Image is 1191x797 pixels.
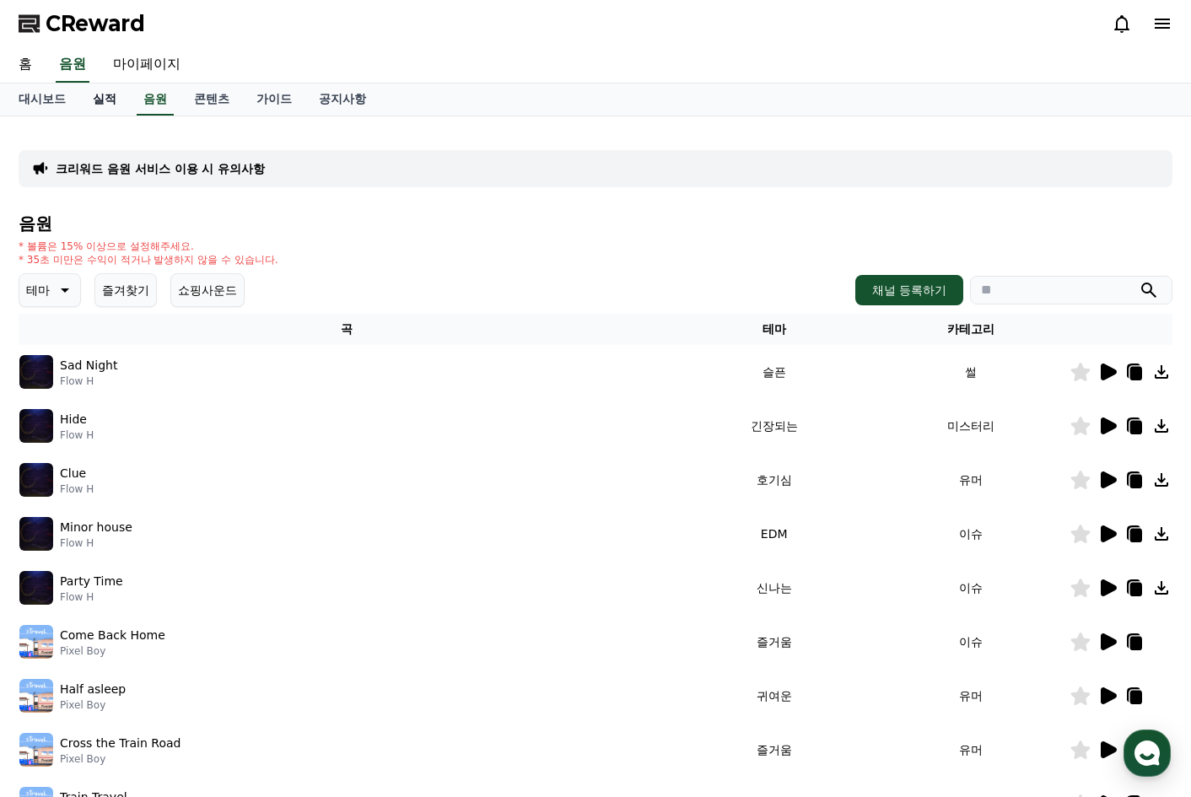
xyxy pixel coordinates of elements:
[872,615,1070,669] td: 이슈
[872,669,1070,723] td: 유머
[676,561,873,615] td: 신나는
[60,465,86,482] p: Clue
[79,83,130,116] a: 실적
[60,698,126,712] p: Pixel Boy
[170,273,245,307] button: 쇼핑사운드
[154,561,175,574] span: 대화
[261,560,281,574] span: 설정
[60,374,117,388] p: Flow H
[855,275,963,305] button: 채널 등록하기
[676,507,873,561] td: EDM
[19,240,278,253] p: * 볼륨은 15% 이상으로 설정해주세요.
[19,625,53,659] img: music
[676,314,873,345] th: 테마
[19,409,53,443] img: music
[19,571,53,605] img: music
[5,47,46,83] a: 홈
[100,47,194,83] a: 마이페이지
[676,453,873,507] td: 호기심
[872,561,1070,615] td: 이슈
[872,399,1070,453] td: 미스터리
[872,723,1070,777] td: 유머
[60,681,126,698] p: Half asleep
[218,535,324,577] a: 설정
[19,10,145,37] a: CReward
[94,273,157,307] button: 즐겨찾기
[111,535,218,577] a: 대화
[676,345,873,399] td: 슬픈
[60,644,165,658] p: Pixel Boy
[872,453,1070,507] td: 유머
[19,355,53,389] img: music
[60,411,87,428] p: Hide
[56,47,89,83] a: 음원
[19,273,81,307] button: 테마
[60,573,123,590] p: Party Time
[46,10,145,37] span: CReward
[676,399,873,453] td: 긴장되는
[60,627,165,644] p: Come Back Home
[53,560,63,574] span: 홈
[137,83,174,116] a: 음원
[60,428,94,442] p: Flow H
[5,83,79,116] a: 대시보드
[872,345,1070,399] td: 썰
[676,669,873,723] td: 귀여운
[60,519,132,536] p: Minor house
[19,314,676,345] th: 곡
[243,83,305,116] a: 가이드
[60,590,123,604] p: Flow H
[305,83,380,116] a: 공지사항
[60,752,181,766] p: Pixel Boy
[19,463,53,497] img: music
[181,83,243,116] a: 콘텐츠
[19,733,53,767] img: music
[676,615,873,669] td: 즐거움
[5,535,111,577] a: 홈
[872,314,1070,345] th: 카테고리
[26,278,50,302] p: 테마
[60,735,181,752] p: Cross the Train Road
[676,723,873,777] td: 즐거움
[60,357,117,374] p: Sad Night
[872,507,1070,561] td: 이슈
[19,517,53,551] img: music
[19,679,53,713] img: music
[56,160,265,177] a: 크리워드 음원 서비스 이용 시 유의사항
[60,482,94,496] p: Flow H
[19,214,1172,233] h4: 음원
[60,536,132,550] p: Flow H
[19,253,278,267] p: * 35초 미만은 수익이 적거나 발생하지 않을 수 있습니다.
